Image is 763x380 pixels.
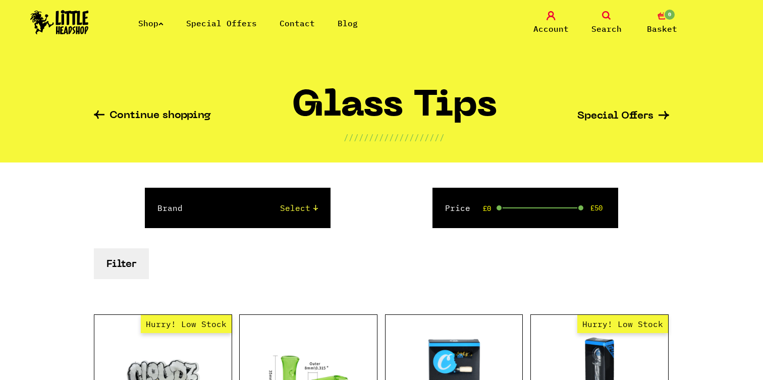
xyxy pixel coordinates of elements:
[577,111,669,122] a: Special Offers
[186,18,257,28] a: Special Offers
[647,23,677,35] span: Basket
[338,18,358,28] a: Blog
[94,248,149,279] button: Filter
[138,18,163,28] a: Shop
[664,9,676,21] span: 0
[94,111,211,122] a: Continue shopping
[30,10,89,34] img: Little Head Shop Logo
[577,315,668,333] span: Hurry! Low Stock
[483,204,491,212] span: £0
[292,89,497,131] h1: Glass Tips
[445,202,470,214] label: Price
[591,23,622,35] span: Search
[280,18,315,28] a: Contact
[344,131,445,143] p: ////////////////////
[590,204,603,212] span: £50
[157,202,183,214] label: Brand
[141,315,232,333] span: Hurry! Low Stock
[637,11,687,35] a: 0 Basket
[533,23,569,35] span: Account
[581,11,632,35] a: Search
